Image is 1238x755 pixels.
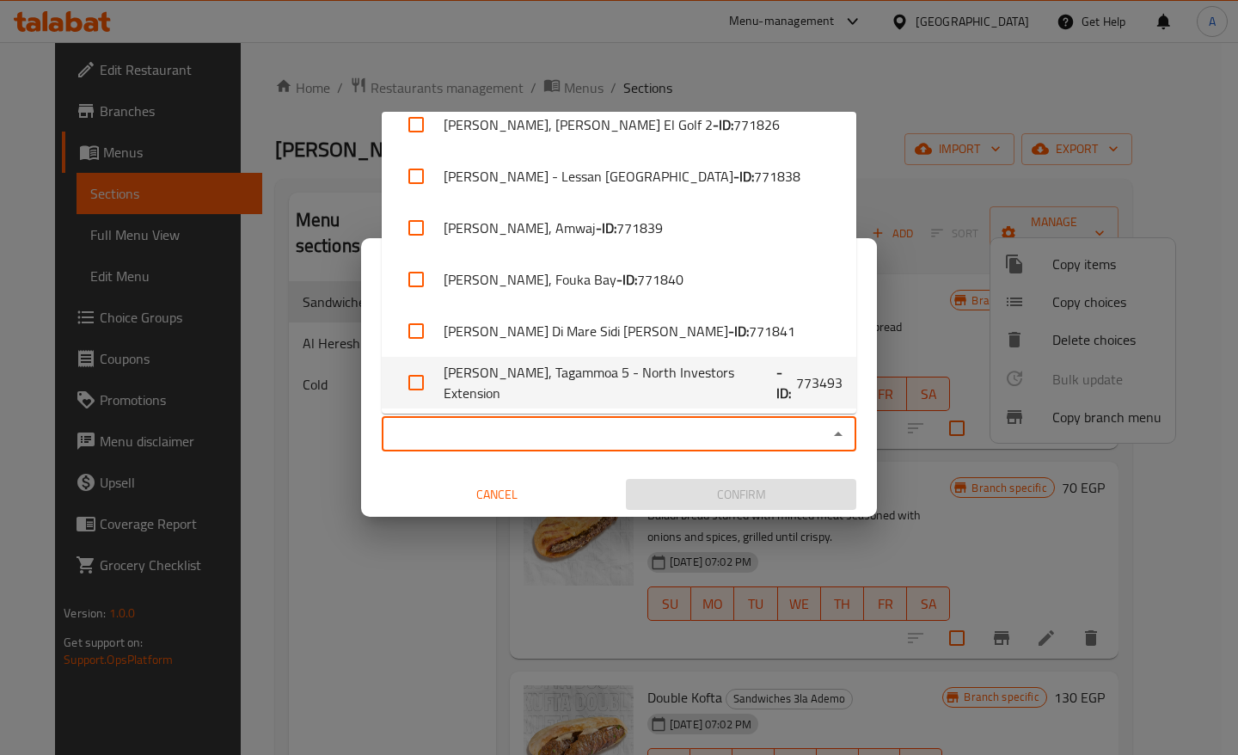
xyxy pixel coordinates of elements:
[749,321,795,341] span: 771841
[754,166,800,187] span: 771838
[382,305,856,357] li: [PERSON_NAME] Di Mare Sidi [PERSON_NAME]
[382,254,856,305] li: [PERSON_NAME], Fouka Bay
[713,114,733,135] b: - ID:
[596,218,616,238] b: - ID:
[389,484,605,506] span: Cancel
[382,202,856,254] li: [PERSON_NAME], Amwaj
[382,357,856,408] li: [PERSON_NAME], Tagammoa 5 - North Investors Extension
[616,218,663,238] span: 771839
[733,166,754,187] b: - ID:
[637,269,683,290] span: 771840
[382,99,856,150] li: [PERSON_NAME], [PERSON_NAME] El Golf 2
[826,422,850,446] button: Close
[776,362,796,403] b: - ID:
[796,372,843,393] span: 773493
[382,479,612,511] button: Cancel
[616,269,637,290] b: - ID:
[382,150,856,202] li: [PERSON_NAME] - Lessan [GEOGRAPHIC_DATA]
[728,321,749,341] b: - ID:
[733,114,780,135] span: 771826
